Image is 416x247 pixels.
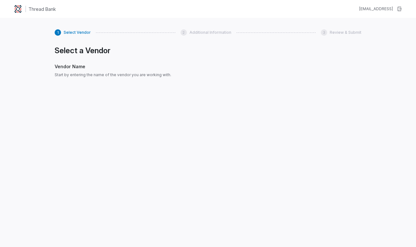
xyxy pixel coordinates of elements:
img: Clerk Logo [13,4,23,14]
span: Review & Submit [330,30,361,35]
div: [EMAIL_ADDRESS] [359,6,393,11]
span: Start by entering the name of the vendor you are working with. [55,72,256,77]
div: 3 [321,29,327,36]
span: Select Vendor [64,30,91,35]
div: 2 [181,29,187,36]
h1: Select a Vendor [55,46,256,55]
h1: Thread Bank [28,6,56,12]
span: Vendor Name [55,63,256,70]
div: 1 [55,29,61,36]
span: Additional Information [189,30,231,35]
